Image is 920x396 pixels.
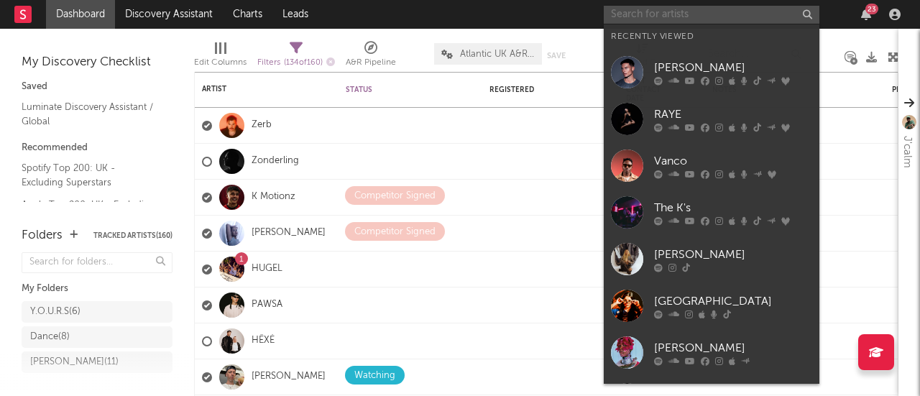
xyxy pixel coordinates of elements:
a: HËXĖ [252,335,275,347]
a: HUGEL [252,263,282,275]
a: [PERSON_NAME] [604,236,819,282]
div: A&R Pipeline [346,36,396,78]
div: Saved [22,78,172,96]
div: [PERSON_NAME] [654,246,812,263]
div: Edit Columns [194,54,247,71]
a: RAYE [604,96,819,142]
div: My Discovery Checklist [22,54,172,71]
button: Tracked Artists(160) [93,232,172,239]
a: Luminate Discovery Assistant / Global [22,99,158,129]
div: [GEOGRAPHIC_DATA] [654,293,812,310]
div: Vanco [654,152,812,170]
button: Save [547,52,566,60]
div: My Folders [22,280,172,298]
div: [PERSON_NAME] [654,339,812,356]
span: ( 134 of 160 ) [284,59,323,67]
a: [PERSON_NAME] [604,49,819,96]
div: [PERSON_NAME] [654,59,812,76]
div: Edit Columns [194,36,247,78]
a: [PERSON_NAME] [604,329,819,376]
div: Status [346,86,439,94]
div: Artist [202,85,310,93]
a: PAWSA [252,299,282,311]
div: J'calm [898,136,916,168]
a: Zerb [252,119,272,132]
a: Y.O.U.R.S(6) [22,301,172,323]
a: K Motionz [252,191,295,203]
a: [PERSON_NAME] [252,227,326,239]
span: Atlantic UK A&R Pipeline [460,50,535,59]
div: [PERSON_NAME] ( 11 ) [30,354,119,371]
a: The K's [604,189,819,236]
div: Recently Viewed [611,28,812,45]
a: [PERSON_NAME](11) [22,351,172,373]
a: Zonderling [252,155,299,167]
a: [GEOGRAPHIC_DATA] [604,282,819,329]
div: Competitor Signed [354,188,436,205]
a: Dance(8) [22,326,172,348]
div: Recommended [22,139,172,157]
div: Registered [489,86,576,94]
div: Filters(134 of 160) [257,36,335,78]
div: Filters [257,54,335,72]
a: Apple Top 200: UK - Excluding Superstars [22,197,158,226]
input: Search for artists [604,6,819,24]
div: A&R Pipeline [346,54,396,71]
a: Spotify Top 200: UK - Excluding Superstars [22,160,158,190]
div: Competitor Signed [354,224,436,241]
a: Vanco [604,142,819,189]
div: The K's [654,199,812,216]
div: Folders [22,227,63,244]
div: Dance ( 8 ) [30,328,70,346]
div: Y.O.U.R.S ( 6 ) [30,303,80,321]
button: 23 [861,9,871,20]
a: [PERSON_NAME] [252,371,326,383]
div: 23 [865,4,878,14]
div: Watching [354,367,395,385]
input: Search for folders... [22,252,172,273]
div: RAYE [654,106,812,123]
